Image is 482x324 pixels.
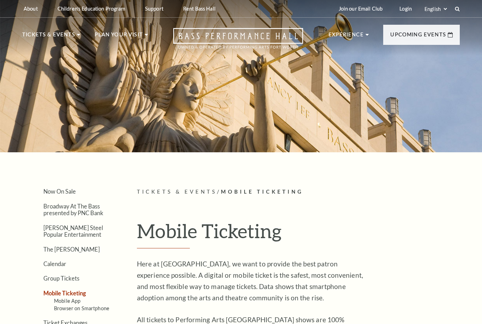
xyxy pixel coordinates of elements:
span: Tickets & Events [137,189,217,195]
p: Rent Bass Hall [183,6,216,12]
a: [PERSON_NAME] Steel Popular Entertainment [43,224,103,238]
p: Tickets & Events [22,30,75,43]
h1: Mobile Ticketing [137,219,460,248]
p: Plan Your Visit [95,30,143,43]
a: Group Tickets [43,275,79,282]
p: Here at [GEOGRAPHIC_DATA], we want to provide the best patron experience possible. A digital or m... [137,258,366,304]
a: Mobile App [54,298,80,304]
a: Calendar [43,260,66,267]
a: Now On Sale [43,188,76,195]
p: Children's Education Program [58,6,125,12]
a: Broadway At The Bass presented by PNC Bank [43,203,103,216]
a: Browser on Smartphone [54,305,109,311]
span: Mobile Ticketing [221,189,303,195]
select: Select: [423,6,448,12]
p: Experience [329,30,364,43]
a: Mobile Ticketing [43,290,86,296]
p: Upcoming Events [390,30,446,43]
p: / [137,188,460,196]
p: About [24,6,38,12]
p: Support [145,6,163,12]
a: The [PERSON_NAME] [43,246,100,253]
